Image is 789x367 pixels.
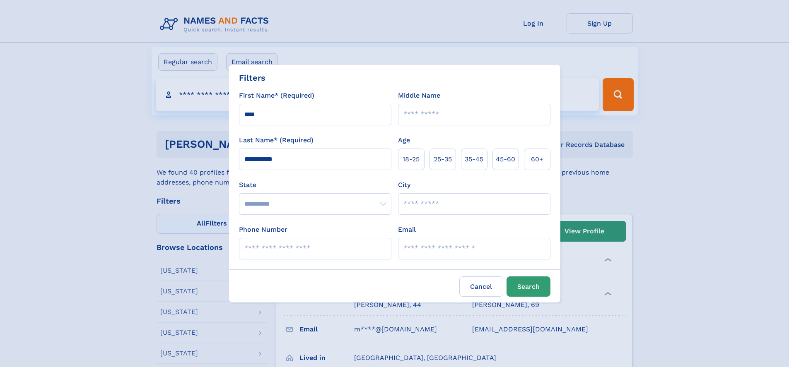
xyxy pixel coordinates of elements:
[239,225,287,235] label: Phone Number
[398,135,410,145] label: Age
[507,276,550,297] button: Search
[465,154,483,164] span: 35‑45
[434,154,452,164] span: 25‑35
[496,154,515,164] span: 45‑60
[239,91,314,101] label: First Name* (Required)
[398,91,440,101] label: Middle Name
[239,72,265,84] div: Filters
[398,225,416,235] label: Email
[239,135,314,145] label: Last Name* (Required)
[531,154,543,164] span: 60+
[403,154,420,164] span: 18‑25
[398,180,410,190] label: City
[239,180,391,190] label: State
[459,276,503,297] label: Cancel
